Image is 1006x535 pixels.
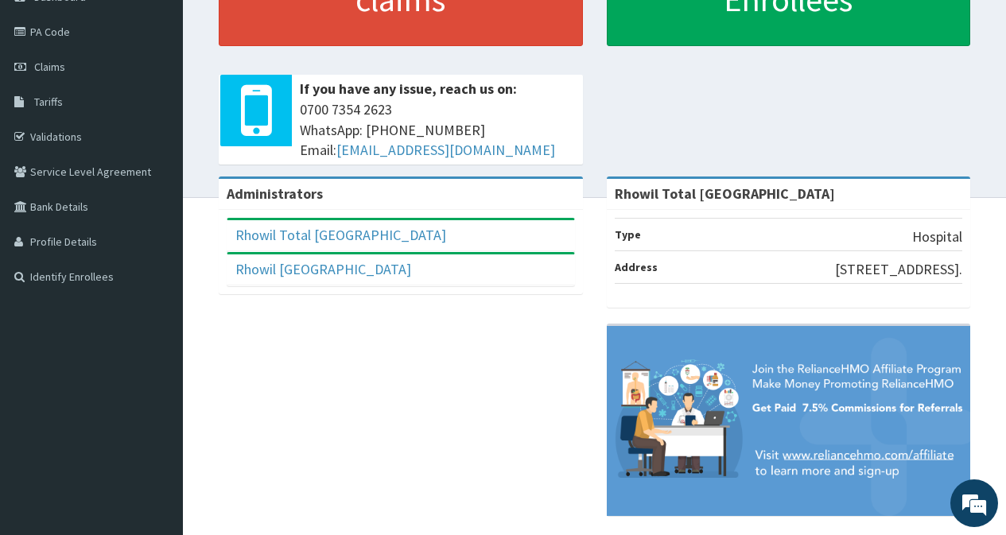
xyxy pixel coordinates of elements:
img: provider-team-banner.png [607,326,971,516]
span: Tariffs [34,95,63,109]
span: Claims [34,60,65,74]
p: Hospital [912,227,962,247]
b: Type [615,227,641,242]
b: Administrators [227,184,323,203]
a: Rhowil Total [GEOGRAPHIC_DATA] [235,226,446,244]
strong: Rhowil Total [GEOGRAPHIC_DATA] [615,184,835,203]
span: 0700 7354 2623 WhatsApp: [PHONE_NUMBER] Email: [300,99,575,161]
b: If you have any issue, reach us on: [300,79,517,98]
a: [EMAIL_ADDRESS][DOMAIN_NAME] [336,141,555,159]
b: Address [615,260,658,274]
a: Rhowil [GEOGRAPHIC_DATA] [235,260,411,278]
p: [STREET_ADDRESS]. [835,259,962,280]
